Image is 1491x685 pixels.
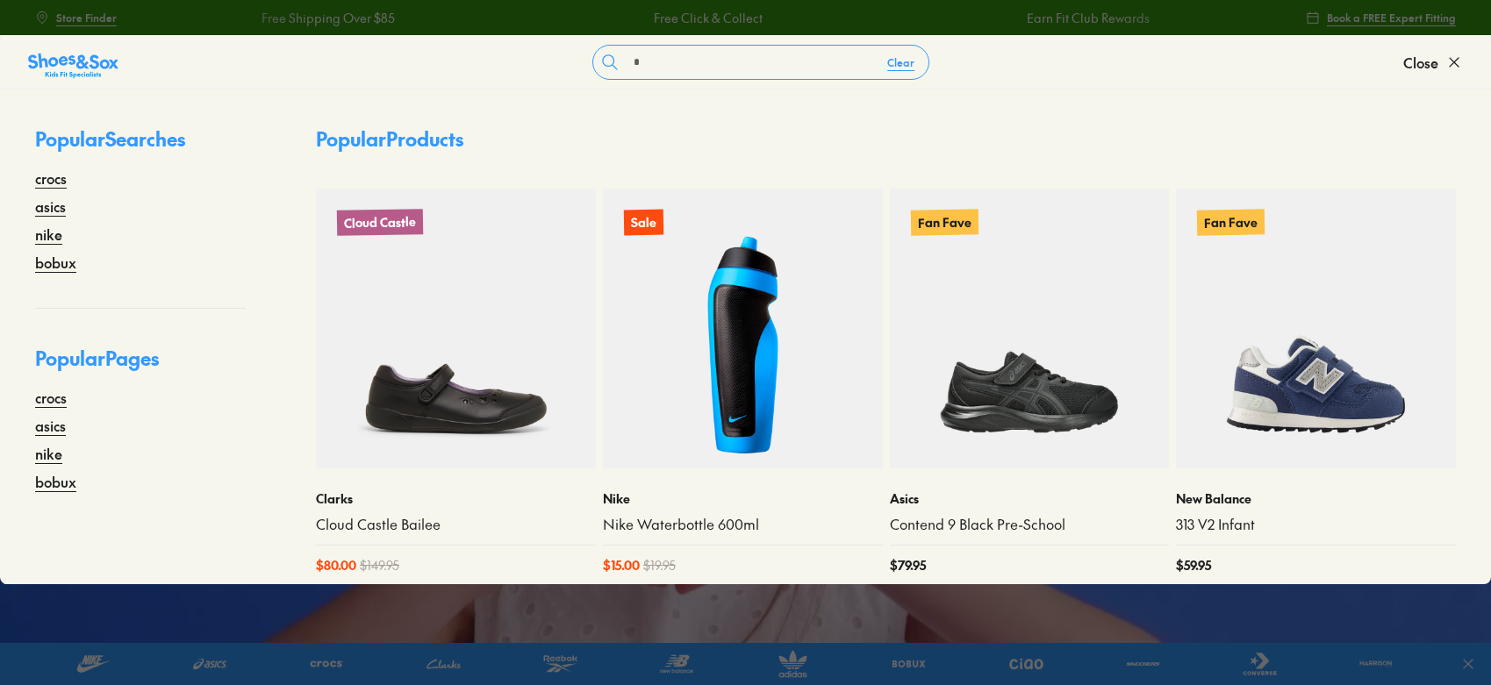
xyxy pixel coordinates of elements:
[56,10,117,25] span: Store Finder
[35,168,67,189] a: crocs
[1327,10,1456,25] span: Book a FREE Expert Fitting
[28,48,118,76] a: Shoes &amp; Sox
[1403,43,1463,82] button: Close
[316,189,596,468] a: Cloud Castle
[603,515,883,534] a: Nike Waterbottle 600ml
[1176,515,1456,534] a: 313 V2 Infant
[35,252,76,273] a: bobux
[259,9,392,27] a: Free Shipping Over $85
[35,443,62,464] a: nike
[28,52,118,80] img: SNS_Logo_Responsive.svg
[910,209,978,235] p: Fan Fave
[316,515,596,534] a: Cloud Castle Bailee
[35,387,67,408] a: crocs
[360,556,399,574] span: $ 149.95
[35,224,62,245] a: nike
[890,556,926,574] span: $ 79.95
[603,489,883,508] p: Nike
[890,489,1170,508] p: Asics
[1024,9,1147,27] a: Earn Fit Club Rewards
[1176,556,1211,574] span: $ 59.95
[316,489,596,508] p: Clarks
[1176,489,1456,508] p: New Balance
[651,9,760,27] a: Free Click & Collect
[18,567,88,632] iframe: Gorgias live chat messenger
[337,209,423,236] p: Cloud Castle
[603,556,640,574] span: $ 15.00
[890,189,1170,468] a: Fan Fave
[35,125,246,168] p: Popular Searches
[35,344,246,387] p: Popular Pages
[873,46,928,78] button: Clear
[316,125,463,153] p: Popular Products
[603,189,883,468] a: Sale
[643,556,676,574] span: $ 19.95
[1306,2,1456,33] a: Book a FREE Expert Fitting
[35,471,76,492] a: bobux
[890,515,1170,534] a: Contend 9 Black Pre-School
[35,196,66,217] a: asics
[1176,189,1456,468] a: Fan Fave
[624,210,663,236] p: Sale
[35,415,66,436] a: asics
[35,2,117,33] a: Store Finder
[316,556,356,574] span: $ 80.00
[1197,209,1265,235] p: Fan Fave
[1403,52,1438,73] span: Close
